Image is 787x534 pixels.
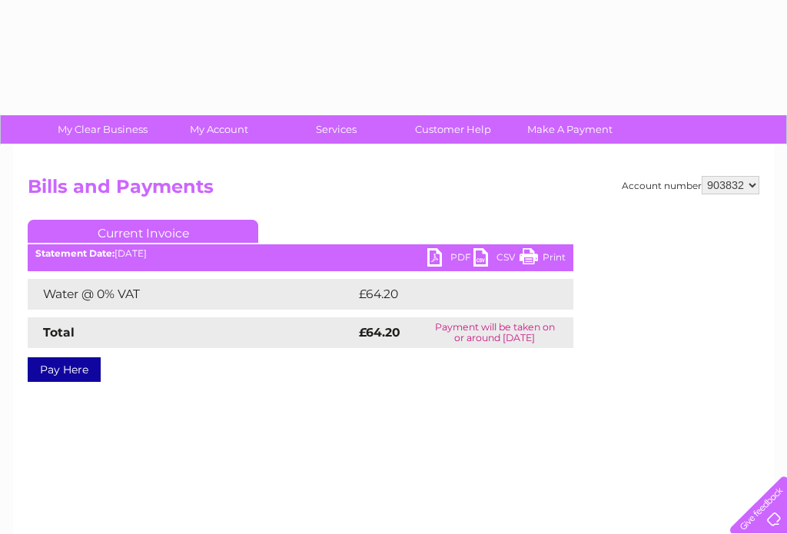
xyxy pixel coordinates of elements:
[622,176,759,194] div: Account number
[28,176,759,205] h2: Bills and Payments
[520,248,566,270] a: Print
[427,248,473,270] a: PDF
[28,357,101,382] a: Pay Here
[35,247,115,259] b: Statement Date:
[390,115,516,144] a: Customer Help
[355,279,543,310] td: £64.20
[473,248,520,270] a: CSV
[28,220,258,243] a: Current Invoice
[28,279,355,310] td: Water @ 0% VAT
[43,325,75,340] strong: Total
[156,115,283,144] a: My Account
[39,115,166,144] a: My Clear Business
[506,115,633,144] a: Make A Payment
[416,317,573,348] td: Payment will be taken on or around [DATE]
[28,248,573,259] div: [DATE]
[359,325,400,340] strong: £64.20
[273,115,400,144] a: Services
